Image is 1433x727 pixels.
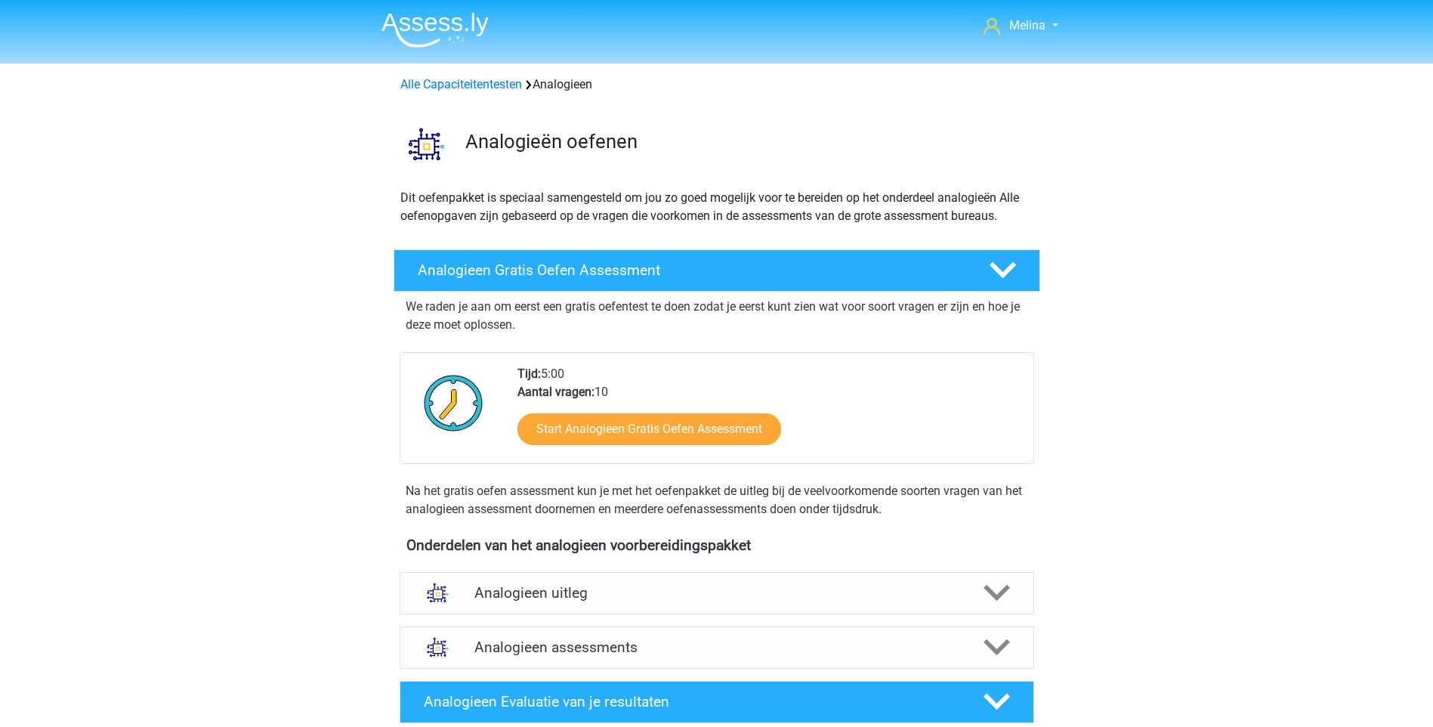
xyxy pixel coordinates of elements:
img: Klok [415,365,492,441]
h4: Analogieen uitleg [474,584,959,602]
img: Assessly [381,12,489,48]
a: Analogieen Gratis Oefen Assessment [388,249,1046,292]
h3: Analogieën oefenen [465,130,1028,153]
img: analogieen uitleg [418,574,457,612]
h4: Analogieen assessments [474,639,959,656]
span: Melina [1009,18,1045,32]
div: Na het gratis oefen assessment kun je met het oefenpakket de uitleg bij de veelvoorkomende soorte... [400,482,1034,518]
b: Tijd: [517,367,541,381]
p: We raden je aan om eerst een gratis oefentest te doen zodat je eerst kunt zien wat voor soort vra... [406,298,1028,334]
div: Analogieen [394,76,1039,94]
a: Melina [977,17,1064,35]
b: Aantal vragen: [517,385,595,399]
h4: Analogieen Evaluatie van je resultaten [424,693,959,710]
a: uitleg Analogieen uitleg [394,572,1040,614]
p: Dit oefenpakket is speciaal samengesteld om jou zo goed mogelijk voor te bereiden op het onderdee... [400,189,1033,225]
div: 5:00 10 [506,365,1033,463]
img: analogieen [394,112,459,176]
a: Alle Capaciteitentesten [400,77,522,91]
h4: Onderdelen van het analogieen voorbereidingspakket [406,537,1027,554]
a: Analogieen Evaluatie van je resultaten [394,681,1040,723]
img: analogieen assessments [418,628,457,667]
a: assessments Analogieen assessments [394,626,1040,669]
a: Start Analogieen Gratis Oefen Assessment [517,413,781,445]
h4: Analogieen Gratis Oefen Assessment [418,261,965,279]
